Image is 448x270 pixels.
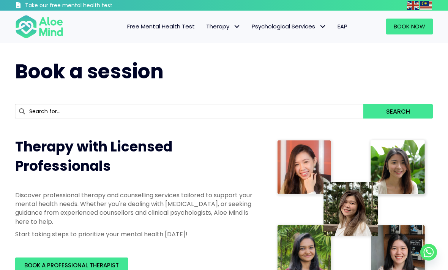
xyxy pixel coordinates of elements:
a: Malay [420,1,433,9]
span: Therapy with Licensed Professionals [15,137,172,175]
a: Book Now [386,19,433,34]
a: Free Mental Health Test [121,19,200,34]
a: Psychological ServicesPsychological Services: submenu [246,19,332,34]
a: EAP [332,19,353,34]
nav: Menu [71,19,353,34]
img: ms [420,1,432,10]
span: Free Mental Health Test [127,22,195,30]
span: Book a session [15,58,164,85]
img: en [407,1,419,10]
span: EAP [338,22,347,30]
span: Psychological Services: submenu [317,21,328,32]
span: Psychological Services [252,22,326,30]
p: Start taking steps to prioritize your mental health [DATE]! [15,230,260,239]
img: Aloe mind Logo [15,14,63,39]
span: BOOK A PROFESSIONAL THERAPIST [24,261,119,269]
a: Whatsapp [420,244,437,261]
a: TherapyTherapy: submenu [200,19,246,34]
a: English [407,1,420,9]
p: Discover professional therapy and counselling services tailored to support your mental health nee... [15,191,260,226]
span: Book Now [394,22,425,30]
span: Therapy [206,22,240,30]
span: Therapy: submenu [231,21,242,32]
input: Search for... [15,104,363,119]
a: Take our free mental health test [15,2,145,11]
button: Search [363,104,433,119]
h3: Take our free mental health test [25,2,145,9]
